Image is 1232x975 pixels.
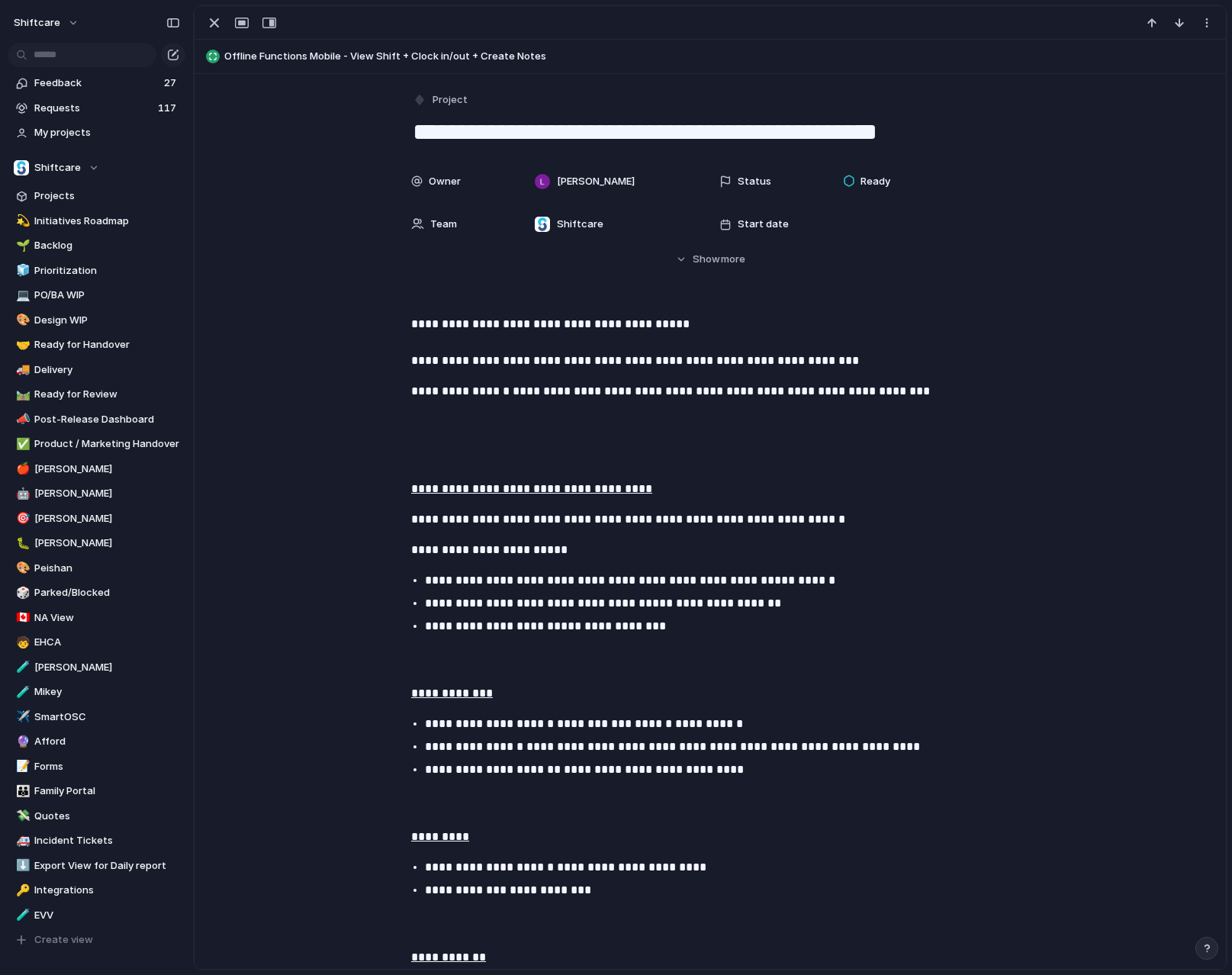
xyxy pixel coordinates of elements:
div: ✈️ [16,708,27,726]
span: more [721,252,745,267]
a: 🎨Design WIP [8,309,185,332]
a: 🚚Delivery [8,359,185,381]
button: 🛤️ [14,387,29,402]
div: 🔑 [16,882,27,899]
a: 💸Quotes [8,805,185,828]
button: 🇨🇦 [14,610,29,626]
button: 🧊 [14,263,29,278]
button: 🎯 [14,511,29,526]
button: 🧪 [14,908,29,923]
span: Product / Marketing Handover [34,436,180,452]
button: shiftcare [7,11,87,35]
a: 📣Post-Release Dashboard [8,408,185,431]
div: 🌱 [16,237,27,255]
a: 📝Forms [8,755,185,778]
a: 🤝Ready for Handover [8,333,185,356]
button: 🚚 [14,362,29,378]
button: 🎨 [14,313,29,328]
a: ✈️SmartOSC [8,706,185,729]
div: 🚚 [16,361,27,378]
button: Create view [8,928,185,951]
div: 🧪 [16,906,27,924]
a: 🧪EVV [8,904,185,927]
button: 📣 [14,412,29,427]
span: 117 [158,101,179,116]
button: 🌱 [14,238,29,253]
span: Backlog [34,238,180,253]
span: Parked/Blocked [34,585,180,600]
div: ✅Product / Marketing Handover [8,433,185,455]
div: 🚑Incident Tickets [8,829,185,852]
span: Integrations [34,883,180,898]
a: 💫Initiatives Roadmap [8,210,185,233]
div: 🛤️ [16,386,27,404]
span: Peishan [34,561,180,576]
div: 🧪 [16,684,27,701]
button: 🎨 [14,561,29,576]
button: Shiftcare [8,156,185,179]
div: 🍎 [16,460,27,478]
span: NA View [34,610,180,626]
button: 💸 [14,809,29,824]
span: Status [738,174,771,189]
div: 🎲 [16,584,27,602]
span: [PERSON_NAME] [34,536,180,551]
a: 🍎[PERSON_NAME] [8,458,185,481]
div: 🔮 [16,733,27,751]
span: [PERSON_NAME] [34,462,180,477]
div: 🎯 [16,510,27,527]
span: EVV [34,908,180,923]
span: Shiftcare [34,160,81,175]
a: Feedback27 [8,72,185,95]
a: 🔑Integrations [8,879,185,902]
a: 🎨Peishan [8,557,185,580]
a: 🎲Parked/Blocked [8,581,185,604]
span: Incident Tickets [34,833,180,848]
div: 🌱Backlog [8,234,185,257]
a: ⬇️Export View for Daily report [8,854,185,877]
button: Project [410,89,472,111]
div: 💸 [16,807,27,825]
button: 🎲 [14,585,29,600]
span: Feedback [34,76,159,91]
div: 🚑 [16,832,27,850]
button: 🔮 [14,734,29,749]
button: 🚑 [14,833,29,848]
button: 🧒 [14,635,29,650]
button: Showmore [411,246,1009,273]
a: Projects [8,185,185,208]
a: 👪Family Portal [8,780,185,803]
div: 🇨🇦 [16,609,27,626]
a: 🔮Afford [8,730,185,753]
span: Create view [34,932,93,948]
button: 🤖 [14,486,29,501]
a: 🤖[PERSON_NAME] [8,482,185,505]
a: 🧪Mikey [8,681,185,703]
a: 🧪[PERSON_NAME] [8,656,185,679]
span: [PERSON_NAME] [557,174,635,189]
span: Projects [34,188,180,204]
div: 🧪 [16,658,27,676]
span: Ready for Review [34,387,180,402]
span: Show [693,252,720,267]
span: Team [430,217,457,232]
a: 🛤️Ready for Review [8,383,185,406]
div: 🤖 [16,485,27,503]
span: EHCA [34,635,180,650]
span: [PERSON_NAME] [34,660,180,675]
button: 🔑 [14,883,29,898]
div: 🧒EHCA [8,631,185,654]
a: 🎯[PERSON_NAME] [8,507,185,530]
div: 🐛 [16,535,27,552]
